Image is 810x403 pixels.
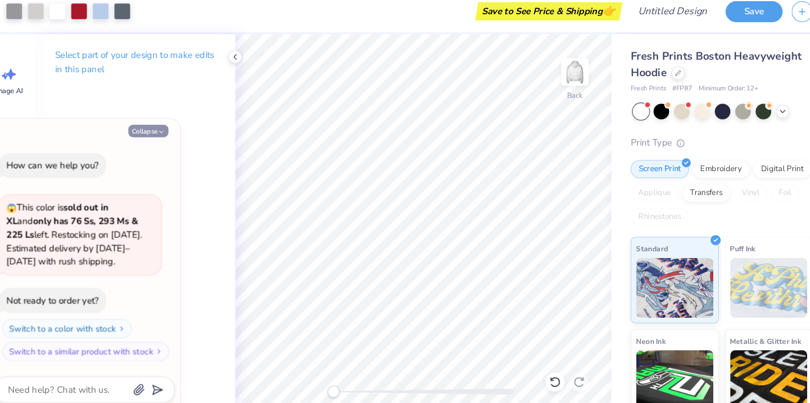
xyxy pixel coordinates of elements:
[748,184,775,201] div: Foil
[654,89,673,98] span: # FP87
[23,160,111,172] div: How can we help you?
[23,200,120,225] strong: sold out in XL
[555,94,569,105] div: Back
[19,333,177,351] button: Switch to a similar product with stock
[709,239,733,251] span: Puff Ink
[19,311,142,330] button: Switch to a color with stock
[13,91,39,100] span: Image AI
[23,213,148,238] strong: only has 76 Ss, 293 Ms & 225 Ls
[615,56,777,85] span: Fresh Prints Boston Heavyweight Hoodie
[620,254,693,310] img: Standard
[709,341,783,398] img: Metallic & Glitter Ink
[139,127,177,139] button: Collapse
[588,13,601,26] span: 👉
[470,11,604,28] div: Save to See Price & Shipping
[709,326,776,338] span: Metallic & Glitter Ink
[620,341,693,398] img: Neon Ink
[23,200,152,263] span: This color is and left. Restocking on [DATE]. Estimated delivery by [DATE]–[DATE] with rush shipp...
[615,89,648,98] span: Fresh Prints
[731,161,786,178] div: Digital Print
[620,326,648,338] span: Neon Ink
[69,55,222,81] p: Select part of your design to make edits in this panel
[615,138,787,151] div: Print Type
[328,375,339,386] div: Accessibility label
[23,288,111,300] div: Not ready to order yet?
[615,206,670,223] div: Rhinestones
[613,9,696,31] input: Untitled Design
[615,161,670,178] div: Screen Print
[679,89,736,98] span: Minimum Order: 12 +
[620,239,650,251] span: Standard
[129,317,136,324] img: Switch to a color with stock
[664,184,709,201] div: Transfers
[673,161,728,178] div: Embroidery
[713,184,745,201] div: Vinyl
[23,201,33,211] span: 😱
[615,184,660,201] div: Applique
[705,10,759,30] button: Save
[551,66,573,89] img: Back
[709,254,783,310] img: Puff Ink
[164,339,171,346] img: Switch to a similar product with stock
